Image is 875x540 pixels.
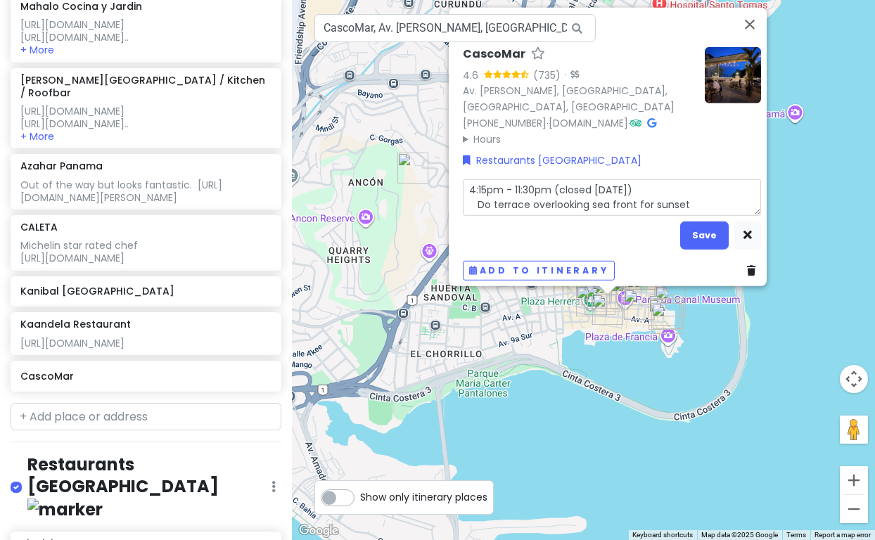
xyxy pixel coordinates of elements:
textarea: 4:15pm - 11:30pm (closed [DATE]) Do terrace overlooking sea front for sunset [463,179,761,216]
div: Ancon Hill [397,153,428,184]
div: Portomar Panama [624,289,655,320]
div: CascoMar [592,294,623,325]
input: Search a place [314,14,596,42]
button: Zoom in [840,466,868,494]
button: Zoom out [840,495,868,523]
h6: [PERSON_NAME][GEOGRAPHIC_DATA] / Kitchen / Roofbar [20,74,271,99]
img: marker [27,499,103,520]
img: Google [295,522,342,540]
img: Picture of the place [705,47,761,103]
div: 4.6 [463,67,484,83]
a: Report a map error [815,531,871,539]
button: Save [680,221,729,249]
a: [DOMAIN_NAME] [549,116,628,130]
div: · [561,69,579,83]
h4: Restaurants [GEOGRAPHIC_DATA] [27,454,272,520]
div: · · [463,47,694,147]
a: Star place [531,47,545,62]
span: Map data ©2025 Google [701,531,778,539]
div: [URL][DOMAIN_NAME] [20,337,271,349]
button: Close [733,8,767,41]
a: Open this area in Google Maps (opens a new window) [295,522,342,540]
input: + Add place or address [11,403,281,431]
a: Terms (opens in new tab) [786,531,806,539]
a: Restaurants [GEOGRAPHIC_DATA] [463,153,641,168]
div: El Guayacano Hat [651,303,682,334]
div: [URL][DOMAIN_NAME] [URL][DOMAIN_NAME].. [20,18,271,44]
div: Artesanias El Farol [649,295,679,326]
i: Tripadvisor [630,118,641,128]
h6: Azahar Panama [20,160,103,172]
h6: CascoMar [20,370,271,382]
div: Michelin star rated chef [URL][DOMAIN_NAME] [20,239,271,264]
h6: Kanibal [GEOGRAPHIC_DATA] [20,285,271,297]
h6: CALETA [20,221,58,233]
button: + More [20,44,54,56]
summary: Hours [463,131,694,146]
div: CasaCasco [576,285,607,316]
a: Delete place [747,263,761,278]
div: [URL][DOMAIN_NAME] [URL][DOMAIN_NAME].. [20,105,271,130]
button: Map camera controls [840,365,868,393]
a: Av. [PERSON_NAME], [GEOGRAPHIC_DATA], [GEOGRAPHIC_DATA], [GEOGRAPHIC_DATA] [463,84,675,114]
span: Show only itinerary places [360,489,487,505]
div: (735) [533,67,561,83]
button: Add to itinerary [463,260,615,281]
div: Out of the way but looks fantastic. [URL][DOMAIN_NAME][PERSON_NAME] [20,179,271,204]
h6: CascoMar [463,47,525,62]
div: Souvenirs La Ronda [653,298,684,329]
button: + More [20,130,54,143]
i: Google Maps [647,118,656,128]
button: Keyboard shortcuts [632,530,693,540]
h6: Kaandela Restaurant [20,318,131,330]
div: La Galeria Indigena [649,299,679,330]
a: [PHONE_NUMBER] [463,116,547,130]
button: Drag Pegman onto the map to open Street View [840,416,868,444]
